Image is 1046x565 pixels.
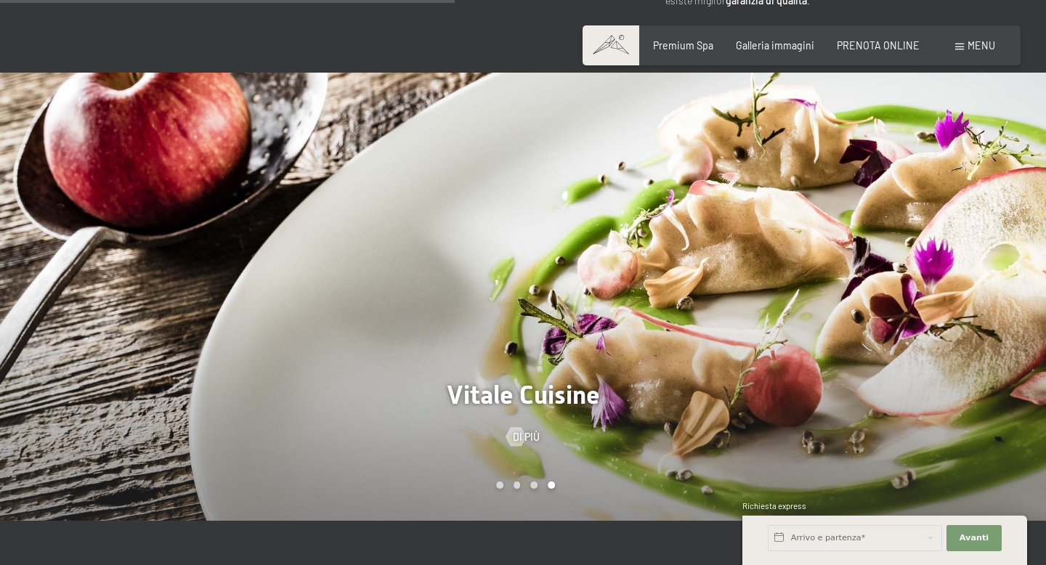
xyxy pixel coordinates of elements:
span: Di più [513,430,540,444]
div: Carousel Page 3 [531,481,538,489]
div: Carousel Page 2 [514,481,521,489]
div: Carousel Page 1 [496,481,503,489]
a: Premium Spa [653,39,713,52]
a: Galleria immagini [736,39,814,52]
div: Carousel Pagination [491,481,555,489]
button: Avanti [946,525,1002,551]
span: Menu [968,39,995,52]
span: Richiesta express [742,501,806,511]
a: PRENOTA ONLINE [837,39,920,52]
div: Carousel Page 4 (Current Slide) [548,481,555,489]
span: Avanti [960,532,989,544]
